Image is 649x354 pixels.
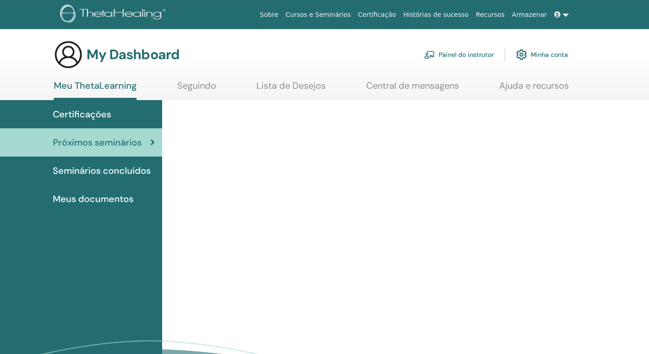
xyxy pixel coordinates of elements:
a: Sobre [256,6,282,23]
img: cog.svg [516,47,527,62]
a: Painel do instrutor [424,45,494,65]
h3: My Dashboard [87,46,179,63]
span: Próximos seminários [53,136,142,149]
a: Seguindo [177,80,216,98]
img: chalkboard-teacher.svg [424,51,435,59]
a: Lista de Desejos [256,80,326,98]
a: Meu ThetaLearning [54,80,137,100]
a: Armazenar [508,6,550,23]
a: Minha conta [516,45,568,65]
span: Certificações [53,107,111,121]
a: Central de mensagens [366,80,459,98]
a: Recursos [472,6,508,23]
a: Cursos e Seminários [282,6,354,23]
span: Meus documentos [53,192,133,206]
a: Certificação [354,6,399,23]
a: Histórias de sucesso [400,6,472,23]
img: logo.png [60,5,169,25]
img: generic-user-icon.jpg [54,40,83,69]
span: Seminários concluídos [53,164,151,177]
a: Ajuda e recursos [499,80,569,98]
